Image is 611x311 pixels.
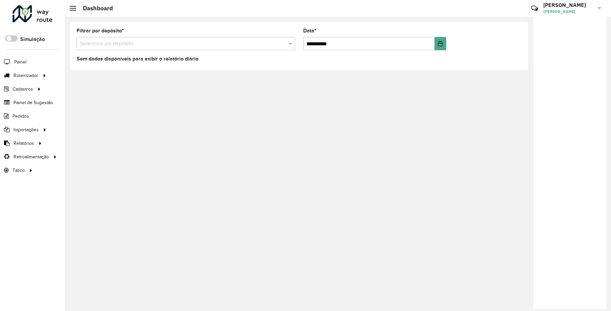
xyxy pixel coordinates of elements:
span: Relatórios [14,140,34,147]
span: Tático [13,167,25,174]
span: Pedidos [13,113,29,120]
span: Retroalimentação [14,153,49,160]
a: Contato Rápido [527,1,542,16]
label: Filtrar por depósito [77,27,124,35]
span: [PERSON_NAME] [543,9,593,15]
span: Painel de Sugestão [14,99,53,106]
label: Sem dados disponíveis para exibir o relatório diário [77,55,198,63]
button: Choose Date [435,37,446,50]
span: Cadastros [13,86,33,93]
h2: Dashboard [76,5,113,12]
h3: [PERSON_NAME] [543,2,593,8]
span: Roteirizador [14,72,38,79]
label: Simulação [20,35,45,43]
label: Data [303,27,316,35]
span: Painel [14,58,26,65]
span: Importações [14,126,39,133]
